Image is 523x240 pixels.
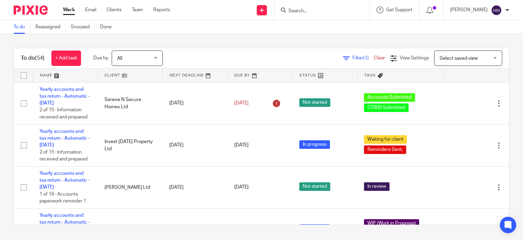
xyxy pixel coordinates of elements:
[450,6,488,13] p: [PERSON_NAME]
[400,56,429,60] span: View Settings
[14,20,30,34] a: To do
[107,6,122,13] a: Clients
[364,145,406,154] span: Reminders Sent.
[39,150,88,162] span: 2 of 15 · Information received and prepared
[39,129,90,148] a: Yearly accounts and tax return - Automatic - [DATE]
[162,82,227,124] td: [DATE]
[363,56,369,60] span: (1)
[364,182,390,191] span: In review
[98,124,163,166] td: Invest [DATE] Property Ltd
[299,140,330,149] span: In progress
[234,101,249,105] span: [DATE]
[35,20,66,34] a: Reassigned
[364,103,409,112] span: CT600 Submitted
[39,192,86,204] span: 1 of 16 · Accounts paperwork reminder 1
[14,5,48,15] img: Pixie
[299,182,330,191] span: Not started
[39,108,88,120] span: 2 of 15 · Information received and prepared
[63,6,75,13] a: Work
[39,171,90,190] a: Yearly accounts and tax return - Automatic - [DATE]
[39,87,90,106] a: Yearly accounts and tax return - Automatic - [DATE]
[117,56,122,61] span: All
[364,93,415,102] span: Accounts Submitted
[35,55,45,61] span: (54)
[364,73,376,77] span: Tags
[71,20,95,34] a: Snoozed
[352,56,374,60] span: Filter
[132,6,143,13] a: Team
[93,55,108,61] p: Due by
[51,51,81,66] a: + Add task
[98,166,163,208] td: [PERSON_NAME] Ltd
[39,213,90,232] a: Yearly accounts and tax return - Automatic - [DATE]
[162,166,227,208] td: [DATE]
[288,8,349,14] input: Search
[162,124,227,166] td: [DATE]
[100,20,117,34] a: Done
[234,143,249,148] span: [DATE]
[491,5,502,16] img: svg%3E
[234,185,249,190] span: [DATE]
[153,6,170,13] a: Reports
[440,56,478,61] span: Select saved view
[364,135,407,144] span: Waiting for client
[98,82,163,124] td: Serene N Secure Homes Ltd
[374,56,385,60] a: Clear
[364,219,419,228] span: WIP (Work in Progress)
[21,55,45,62] h1: To do
[299,98,330,107] span: Not started
[299,224,330,233] span: In progress
[386,8,412,12] span: Get Support
[85,6,96,13] a: Email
